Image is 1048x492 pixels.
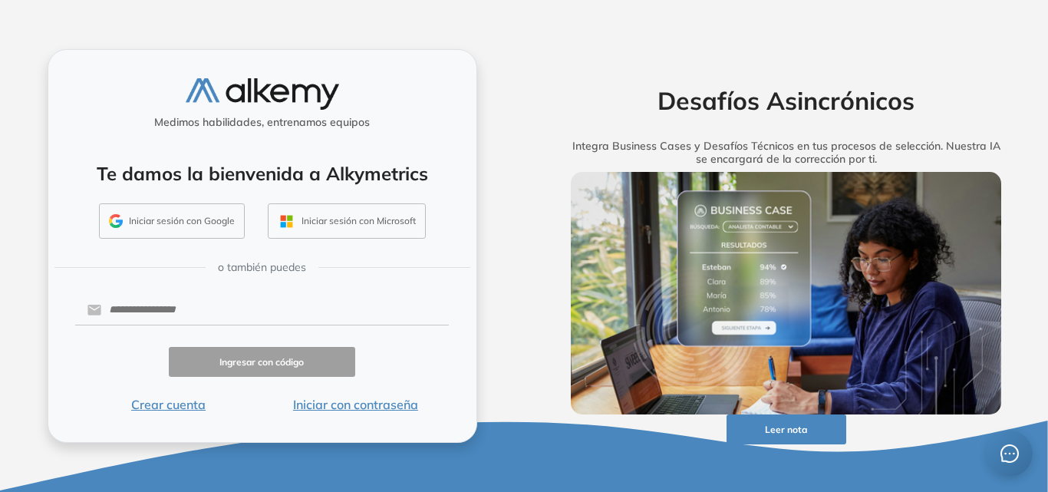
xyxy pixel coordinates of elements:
button: Crear cuenta [75,395,262,414]
h5: Integra Business Cases y Desafíos Técnicos en tus procesos de selección. Nuestra IA se encargará ... [547,140,1026,166]
button: Iniciar con contraseña [262,395,449,414]
button: Ingresar con código [169,347,356,377]
button: Iniciar sesión con Google [99,203,245,239]
div: Widget de chat [772,314,1048,492]
iframe: Chat Widget [772,314,1048,492]
h4: Te damos la bienvenida a Alkymetrics [68,163,456,185]
span: o también puedes [218,259,306,276]
img: OUTLOOK_ICON [278,213,295,230]
h5: Medimos habilidades, entrenamos equipos [54,116,470,129]
button: Iniciar sesión con Microsoft [268,203,426,239]
h2: Desafíos Asincrónicos [547,86,1026,115]
button: Leer nota [727,414,846,444]
img: logo-alkemy [186,78,339,110]
img: img-more-info [571,172,1002,414]
img: GMAIL_ICON [109,214,123,228]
